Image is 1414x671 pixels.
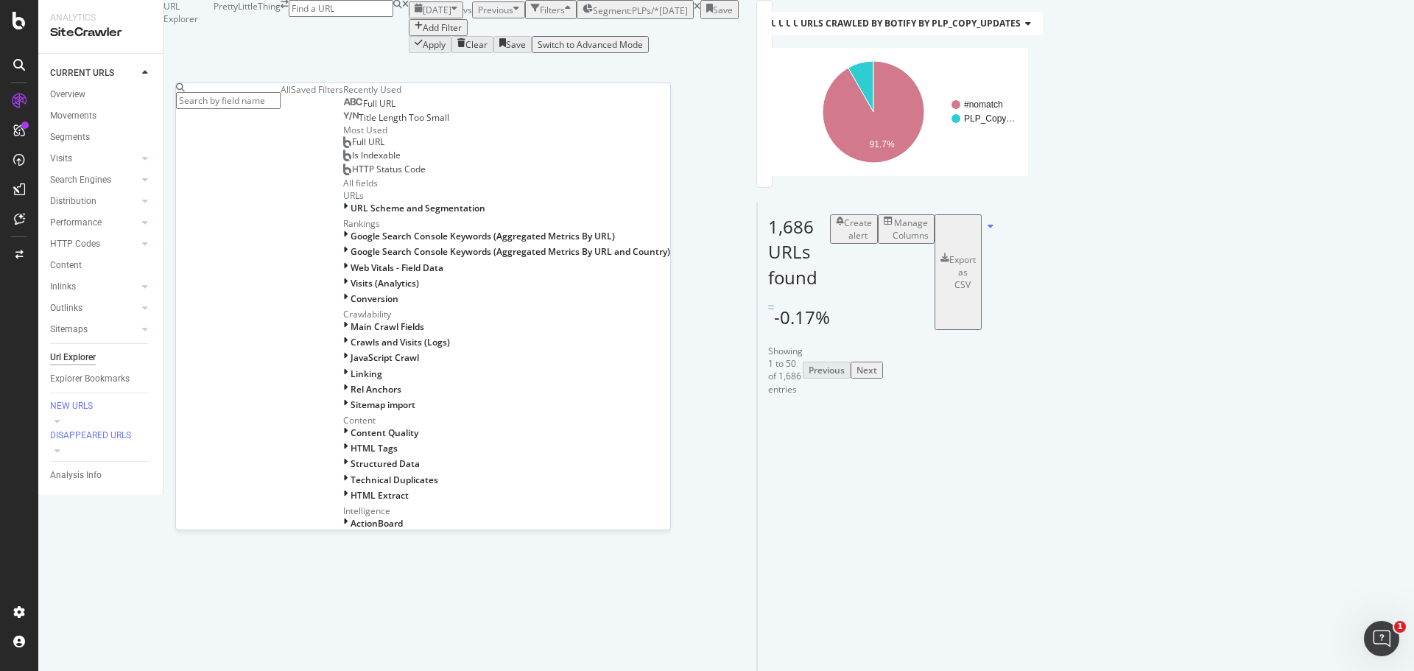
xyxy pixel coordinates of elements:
span: 1 [1394,621,1406,633]
span: Previous [478,4,513,16]
div: Content [343,414,670,426]
a: Explorer Bookmarks [50,371,152,387]
img: Equal [768,305,774,309]
span: ActionBoard [351,517,403,530]
input: Search by field name [176,92,281,109]
button: [DATE] [409,1,463,18]
div: All [281,83,291,96]
div: Save [506,38,526,51]
span: Main Crawl Fields [351,320,424,333]
div: Segments [50,130,90,145]
text: 91.7% [870,139,895,150]
a: Sitemaps [50,322,138,337]
span: Linking [351,368,382,380]
a: Movements [50,108,152,124]
span: JavaScript Crawl [351,351,419,364]
div: Add Filter [423,21,462,34]
a: Performance [50,215,138,231]
div: A chart. [798,48,1028,176]
button: Apply [409,36,451,53]
div: Save [713,4,733,16]
div: -0.17% [774,305,830,330]
span: 1,686 URLs found [768,214,817,289]
span: Google Search Console Keywords (Aggregated Metrics By URL) [351,230,615,242]
div: Sitemaps [50,322,88,337]
div: Performance [50,215,102,231]
a: Outlinks [50,301,138,316]
button: Next [851,362,883,379]
div: Movements [50,108,96,124]
button: Previous [803,362,851,379]
iframe: Intercom live chat [1364,621,1399,656]
svg: A chart. [783,48,1013,176]
span: Structured Data [351,457,420,470]
div: Apply [423,38,446,51]
div: DISAPPEARED URLS [50,429,131,442]
div: Search Engines [50,172,111,188]
div: Filters [540,4,565,16]
span: Is Indexable [352,149,401,161]
a: Distribution [50,194,138,209]
div: Url Explorer [50,350,96,365]
button: Previous [472,1,525,18]
div: Manage Columns [893,217,929,242]
div: Recently Used [343,83,670,96]
div: NEW URLS [50,400,93,412]
button: Clear [451,36,493,53]
span: vs [463,4,472,16]
a: NEW URLS [50,399,152,414]
div: Analysis Info [50,468,102,483]
span: URL Scheme and Segmentation [351,202,485,214]
div: Outlinks [50,301,82,316]
span: Content Quality [351,426,418,439]
button: Create alert [830,214,878,244]
div: Next [857,364,877,376]
h4: URLs Crawled By Botify By verbolia [783,12,983,35]
a: Inlinks [50,279,138,295]
span: URLs Crawled By Botify By plp_copy_updates [801,17,1021,29]
a: Content [50,258,152,273]
h4: URLs Crawled By Botify By plp_copy_updates [798,12,1043,35]
button: Export as CSV [935,214,982,330]
div: Create alert [844,217,872,242]
div: Inlinks [50,279,76,295]
div: Rankings [343,217,670,230]
div: Export as CSV [949,253,976,291]
div: SiteCrawler [50,24,151,41]
h4: URLs Crawled By Botify By robots_txt [775,12,988,35]
a: Overview [50,87,152,102]
text: PLP_Copy… [964,113,1015,124]
h4: URLs Crawled By Botify By pagetype [790,12,991,35]
a: Search Engines [50,172,138,188]
span: Web Vitals - Field Data [351,261,443,274]
span: Full URL [363,97,395,110]
div: Content [50,258,82,273]
a: HTTP Codes [50,236,138,252]
span: Title Length Too Small [359,111,449,124]
div: Showing 1 to 50 of 1,686 entries [768,345,803,396]
button: Switch to Advanced Mode [532,36,649,53]
div: Crawlability [343,308,670,320]
span: URLs Crawled By Botify By verbolia [786,17,961,29]
span: HTTP Status Code [352,163,426,175]
svg: A chart. [768,48,999,176]
span: Sitemap import [351,398,415,411]
span: URLs Crawled By Botify By robots_txt [778,17,966,29]
span: URLs Crawled By Botify By parameters [771,17,960,29]
svg: A chart. [775,48,1006,176]
button: Save [493,36,532,53]
a: Url Explorer [50,350,152,365]
span: Full URL [352,136,384,148]
div: [DATE] [659,4,688,17]
span: Conversion [351,292,398,305]
span: HTML Extract [351,489,409,502]
a: DISAPPEARED URLS [50,429,152,443]
button: Add Filter [409,19,468,36]
div: All fields [343,177,670,189]
span: Crawls and Visits (Logs) [351,336,450,348]
a: Analysis Info [50,468,152,483]
div: A chart. [790,48,1021,176]
div: Explorer Bookmarks [50,371,130,387]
